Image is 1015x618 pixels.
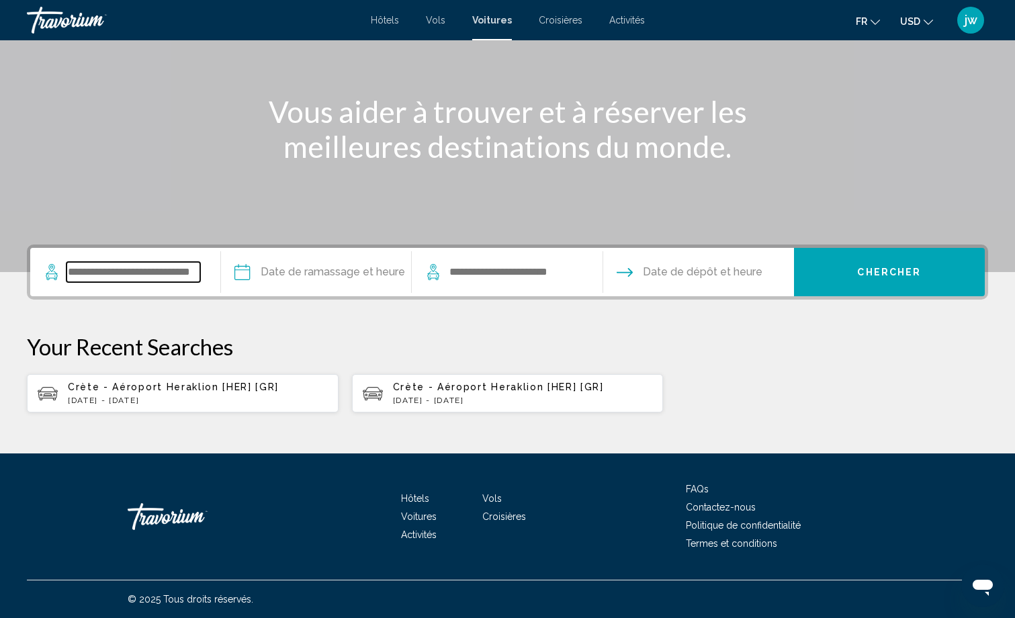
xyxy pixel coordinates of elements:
button: Chercher [794,248,985,296]
span: fr [856,16,867,27]
h1: Vous aider à trouver et à réserver les meilleures destinations du monde. [256,94,760,164]
span: Date de dépôt et heure [643,263,762,281]
p: [DATE] - [DATE] [68,396,328,405]
a: Activités [401,529,437,540]
a: Voitures [472,15,512,26]
button: Change language [856,11,880,31]
iframe: Bouton de lancement de la fenêtre de messagerie [961,564,1004,607]
a: Voitures [401,511,437,522]
a: Hôtels [371,15,399,26]
span: jw [965,13,977,27]
span: USD [900,16,920,27]
a: Croisières [482,511,526,522]
a: Vols [426,15,445,26]
button: User Menu [953,6,988,34]
a: FAQs [686,484,709,494]
button: Drop-off date [617,248,762,296]
p: Your Recent Searches [27,333,988,360]
div: Search widget [30,248,985,296]
span: © 2025 Tous droits réservés. [128,594,253,605]
a: Travorium [128,496,262,537]
a: Politique de confidentialité [686,520,801,531]
a: Vols [482,493,502,504]
a: Hôtels [401,493,429,504]
a: Contactez-nous [686,502,756,513]
a: Croisières [539,15,582,26]
button: Change currency [900,11,933,31]
p: [DATE] - [DATE] [393,396,653,405]
span: Crète - Aéroport Heraklion [HER] [GR] [393,382,604,392]
button: Crète - Aéroport Heraklion [HER] [GR][DATE] - [DATE] [27,373,339,413]
button: Pickup date [234,248,405,296]
a: Termes et conditions [686,538,777,549]
a: Travorium [27,7,357,34]
span: Chercher [857,267,921,278]
button: Crète - Aéroport Heraklion [HER] [GR][DATE] - [DATE] [352,373,664,413]
a: Activités [609,15,645,26]
span: Crète - Aéroport Heraklion [HER] [GR] [68,382,279,392]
